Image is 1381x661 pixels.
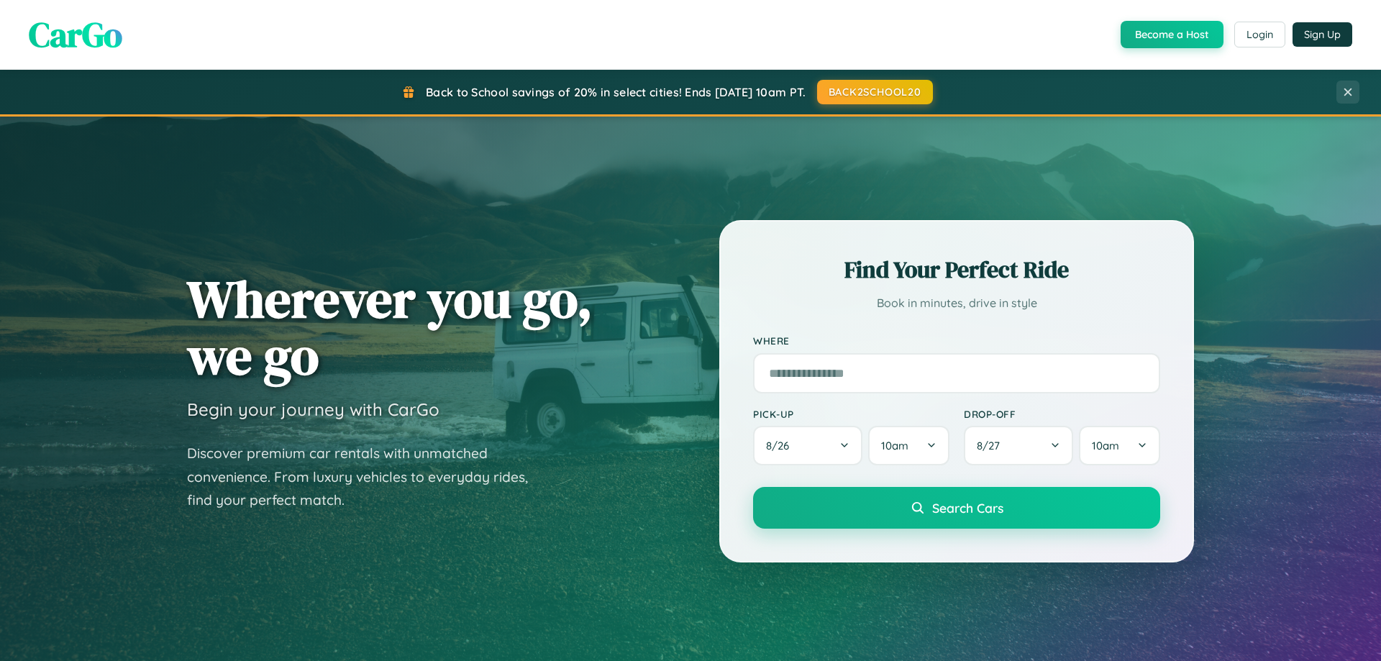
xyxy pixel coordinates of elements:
span: 10am [881,439,908,452]
h1: Wherever you go, we go [187,270,593,384]
span: Back to School savings of 20% in select cities! Ends [DATE] 10am PT. [426,85,806,99]
button: BACK2SCHOOL20 [817,80,933,104]
p: Discover premium car rentals with unmatched convenience. From luxury vehicles to everyday rides, ... [187,442,547,512]
button: 8/26 [753,426,862,465]
button: Sign Up [1293,22,1352,47]
label: Pick-up [753,408,949,420]
button: 8/27 [964,426,1073,465]
span: 10am [1092,439,1119,452]
label: Drop-off [964,408,1160,420]
button: Search Cars [753,487,1160,529]
span: CarGo [29,11,122,58]
button: 10am [1079,426,1160,465]
button: Become a Host [1121,21,1223,48]
button: 10am [868,426,949,465]
span: 8 / 26 [766,439,796,452]
span: 8 / 27 [977,439,1007,452]
p: Book in minutes, drive in style [753,293,1160,314]
h2: Find Your Perfect Ride [753,254,1160,286]
h3: Begin your journey with CarGo [187,398,439,420]
button: Login [1234,22,1285,47]
label: Where [753,335,1160,347]
span: Search Cars [932,500,1003,516]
